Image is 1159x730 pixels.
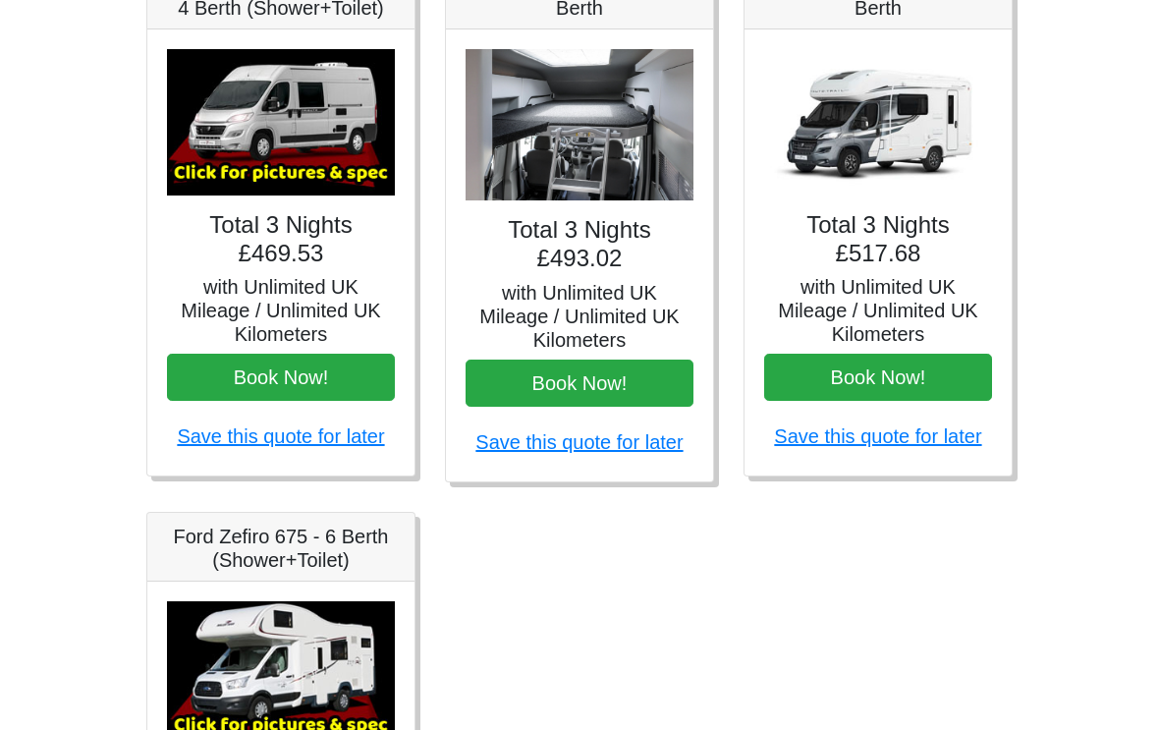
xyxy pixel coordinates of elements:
[167,212,395,269] h4: Total 3 Nights £469.53
[764,355,992,402] button: Book Now!
[466,50,693,202] img: VW Grand California 4 Berth
[466,282,693,353] h5: with Unlimited UK Mileage / Unlimited UK Kilometers
[764,50,992,197] img: Auto-trail Imala 615 - 4 Berth
[475,432,683,454] a: Save this quote for later
[764,212,992,269] h4: Total 3 Nights £517.68
[167,526,395,573] h5: Ford Zefiro 675 - 6 Berth (Shower+Toilet)
[466,217,693,274] h4: Total 3 Nights £493.02
[774,426,981,448] a: Save this quote for later
[167,276,395,347] h5: with Unlimited UK Mileage / Unlimited UK Kilometers
[466,361,693,408] button: Book Now!
[177,426,384,448] a: Save this quote for later
[167,50,395,197] img: Auto-Trail Expedition 67 - 4 Berth (Shower+Toilet)
[764,276,992,347] h5: with Unlimited UK Mileage / Unlimited UK Kilometers
[167,355,395,402] button: Book Now!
